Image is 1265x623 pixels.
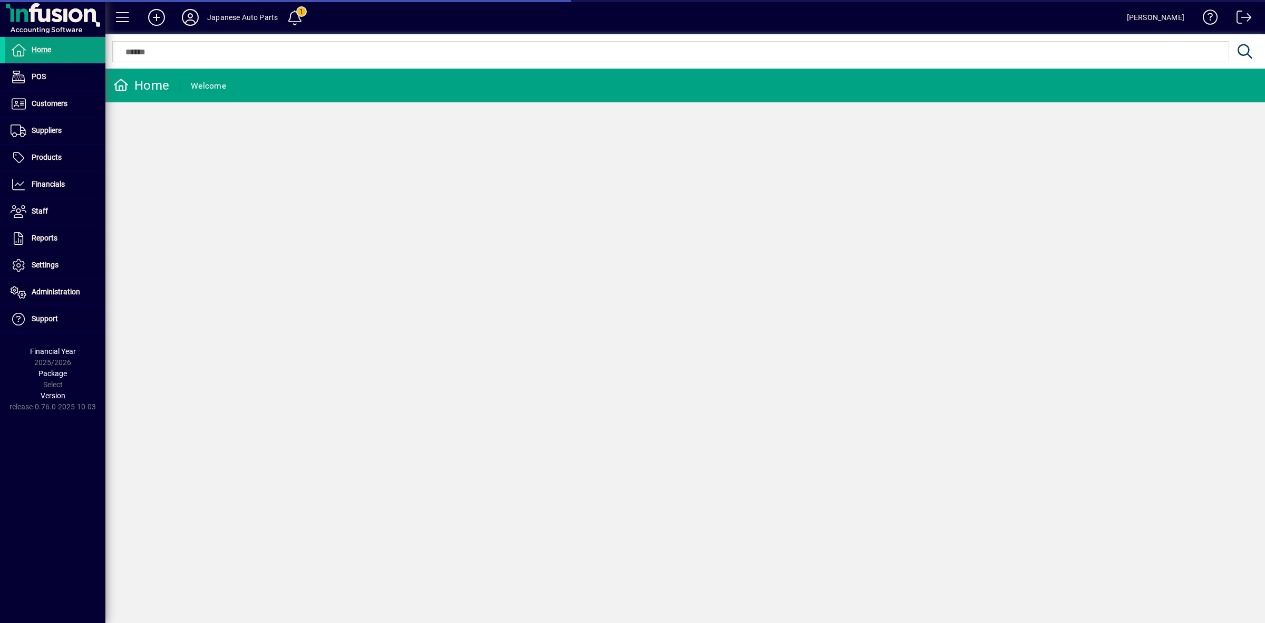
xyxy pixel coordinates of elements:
[207,9,278,26] div: Japanese Auto Parts
[41,391,65,400] span: Version
[1127,9,1184,26] div: [PERSON_NAME]
[5,171,105,198] a: Financials
[32,287,80,296] span: Administration
[5,279,105,305] a: Administration
[32,72,46,81] span: POS
[5,198,105,225] a: Staff
[1195,2,1218,36] a: Knowledge Base
[32,180,65,188] span: Financials
[32,126,62,135] span: Suppliers
[32,261,59,269] span: Settings
[32,234,57,242] span: Reports
[191,78,226,94] div: Welcome
[5,225,105,252] a: Reports
[5,118,105,144] a: Suppliers
[32,207,48,215] span: Staff
[32,153,62,161] span: Products
[173,8,207,27] button: Profile
[113,77,169,94] div: Home
[140,8,173,27] button: Add
[32,45,51,54] span: Home
[30,347,76,356] span: Financial Year
[5,64,105,90] a: POS
[5,91,105,117] a: Customers
[32,314,58,323] span: Support
[32,99,67,108] span: Customers
[5,306,105,332] a: Support
[5,252,105,279] a: Settings
[38,369,67,378] span: Package
[5,145,105,171] a: Products
[1229,2,1252,36] a: Logout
